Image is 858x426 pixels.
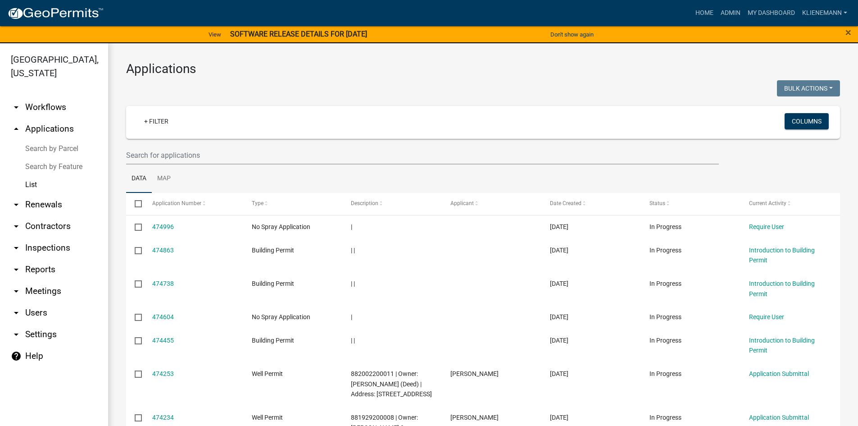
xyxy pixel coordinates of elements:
[11,199,22,210] i: arrow_drop_down
[152,313,174,321] a: 474604
[744,5,799,22] a: My Dashboard
[11,221,22,232] i: arrow_drop_down
[550,280,568,287] span: 09/07/2025
[252,223,310,230] span: No Spray Application
[550,223,568,230] span: 09/08/2025
[450,370,499,377] span: Kendall Lienemann
[351,247,355,254] span: | |
[11,351,22,362] i: help
[845,26,851,39] span: ×
[649,370,681,377] span: In Progress
[126,165,152,193] a: Data
[749,200,786,206] span: Current Activity
[749,313,784,321] a: Require User
[11,243,22,253] i: arrow_drop_down
[740,193,840,215] datatable-header-cell: Current Activity
[692,5,717,22] a: Home
[143,193,243,215] datatable-header-cell: Application Number
[777,80,840,96] button: Bulk Actions
[450,200,474,206] span: Applicant
[749,370,809,377] a: Application Submittal
[126,193,143,215] datatable-header-cell: Select
[230,30,367,38] strong: SOFTWARE RELEASE DETAILS FOR [DATE]
[845,27,851,38] button: Close
[11,307,22,318] i: arrow_drop_down
[252,200,263,206] span: Type
[252,414,283,421] span: Well Permit
[152,165,176,193] a: Map
[649,414,681,421] span: In Progress
[649,280,681,287] span: In Progress
[137,113,176,129] a: + Filter
[351,223,352,230] span: |
[749,337,815,354] a: Introduction to Building Permit
[649,247,681,254] span: In Progress
[450,414,499,421] span: Kendall Lienemann
[799,5,851,22] a: klienemann
[152,370,174,377] a: 474253
[252,280,294,287] span: Building Permit
[126,61,840,77] h3: Applications
[717,5,744,22] a: Admin
[550,370,568,377] span: 09/05/2025
[550,247,568,254] span: 09/07/2025
[649,223,681,230] span: In Progress
[351,280,355,287] span: | |
[550,313,568,321] span: 09/06/2025
[550,337,568,344] span: 09/05/2025
[541,193,641,215] datatable-header-cell: Date Created
[152,200,201,206] span: Application Number
[126,146,719,165] input: Search for applications
[152,247,174,254] a: 474863
[152,337,174,344] a: 474455
[342,193,442,215] datatable-header-cell: Description
[649,337,681,344] span: In Progress
[749,280,815,298] a: Introduction to Building Permit
[351,370,432,398] span: 882002200011 | Owner: Groninga, Brian (Deed) | Address: 28534 160TH ST
[749,247,815,264] a: Introduction to Building Permit
[649,313,681,321] span: In Progress
[152,280,174,287] a: 474738
[11,286,22,297] i: arrow_drop_down
[11,329,22,340] i: arrow_drop_down
[749,223,784,230] a: Require User
[442,193,541,215] datatable-header-cell: Applicant
[252,247,294,254] span: Building Permit
[649,200,665,206] span: Status
[11,124,22,134] i: arrow_drop_up
[252,313,310,321] span: No Spray Application
[785,113,829,129] button: Columns
[252,337,294,344] span: Building Permit
[641,193,740,215] datatable-header-cell: Status
[205,27,225,42] a: View
[252,370,283,377] span: Well Permit
[11,102,22,113] i: arrow_drop_down
[550,414,568,421] span: 09/05/2025
[547,27,597,42] button: Don't show again
[550,200,581,206] span: Date Created
[351,337,355,344] span: | |
[152,223,174,230] a: 474996
[351,200,378,206] span: Description
[243,193,342,215] datatable-header-cell: Type
[749,414,809,421] a: Application Submittal
[351,313,352,321] span: |
[11,264,22,275] i: arrow_drop_down
[152,414,174,421] a: 474234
